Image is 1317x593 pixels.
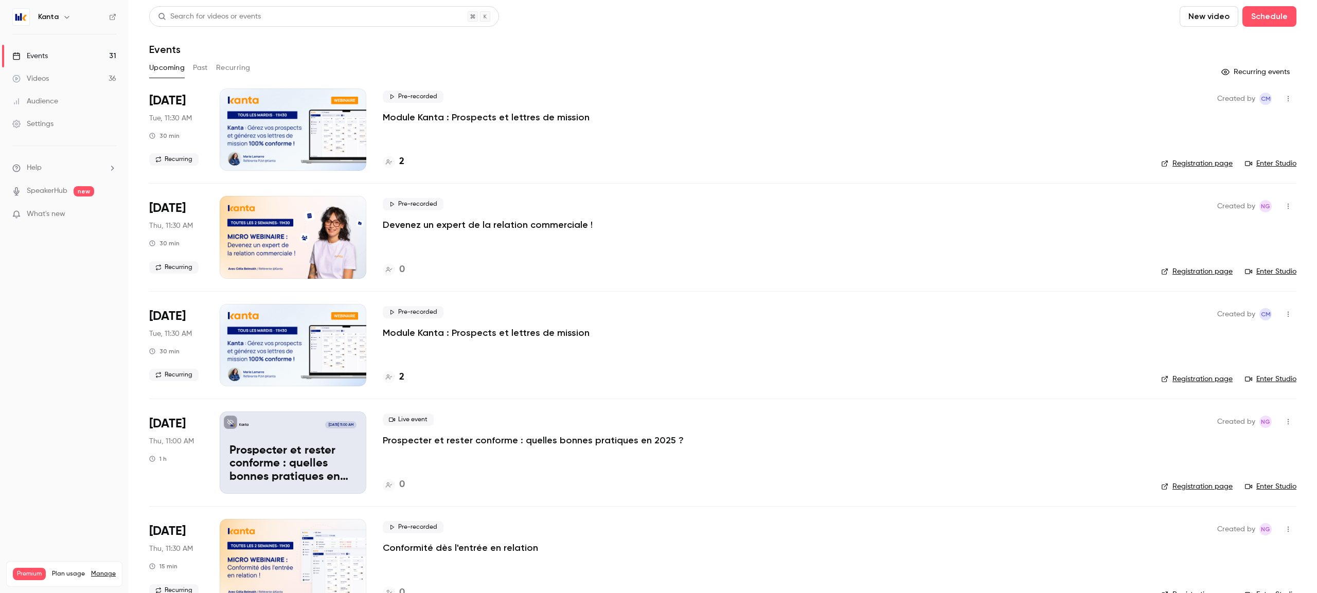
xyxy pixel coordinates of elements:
[149,261,199,274] span: Recurring
[149,153,199,166] span: Recurring
[1245,266,1296,277] a: Enter Studio
[12,74,49,84] div: Videos
[149,369,199,381] span: Recurring
[149,221,193,231] span: Thu, 11:30 AM
[1259,200,1272,212] span: Nicolas Guitard
[149,308,186,325] span: [DATE]
[383,155,404,169] a: 2
[1259,416,1272,428] span: Nicolas Guitard
[383,198,443,210] span: Pre-recorded
[1261,93,1271,105] span: CM
[149,436,194,446] span: Thu, 11:00 AM
[229,444,357,484] p: Prospecter et rester conforme : quelles bonnes pratiques en 2025 ?
[149,416,186,432] span: [DATE]
[13,9,29,25] img: Kanta
[1161,481,1233,492] a: Registration page
[149,200,186,217] span: [DATE]
[149,562,177,570] div: 15 min
[1245,481,1296,492] a: Enter Studio
[149,132,180,140] div: 30 min
[239,422,248,427] p: Kanta
[1217,416,1255,428] span: Created by
[1217,308,1255,320] span: Created by
[383,478,405,492] a: 0
[12,51,48,61] div: Events
[74,186,94,196] span: new
[399,370,404,384] h4: 2
[149,196,203,278] div: Oct 9 Thu, 11:30 AM (Europe/Paris)
[12,163,116,173] li: help-dropdown-opener
[149,455,167,463] div: 1 h
[383,370,404,384] a: 2
[216,60,251,76] button: Recurring
[149,113,192,123] span: Tue, 11:30 AM
[149,411,203,494] div: Oct 16 Thu, 11:00 AM (Europe/Paris)
[383,521,443,533] span: Pre-recorded
[104,210,116,219] iframe: Noticeable Trigger
[383,111,590,123] a: Module Kanta : Prospects et lettres de mission
[149,523,186,540] span: [DATE]
[325,421,356,428] span: [DATE] 11:00 AM
[383,542,538,554] a: Conformité dès l'entrée en relation
[27,209,65,220] span: What's new
[149,88,203,171] div: Oct 7 Tue, 11:30 AM (Europe/Paris)
[383,91,443,103] span: Pre-recorded
[27,186,67,196] a: SpeakerHub
[1245,158,1296,169] a: Enter Studio
[1161,158,1233,169] a: Registration page
[399,263,405,277] h4: 0
[52,570,85,578] span: Plan usage
[1217,93,1255,105] span: Created by
[1261,416,1270,428] span: NG
[1161,266,1233,277] a: Registration page
[193,60,208,76] button: Past
[399,478,405,492] h4: 0
[1161,374,1233,384] a: Registration page
[1259,523,1272,535] span: Nicolas Guitard
[1261,523,1270,535] span: NG
[1259,93,1272,105] span: Charlotte MARTEL
[12,119,54,129] div: Settings
[149,544,193,554] span: Thu, 11:30 AM
[383,434,684,446] a: Prospecter et rester conforme : quelles bonnes pratiques en 2025 ?
[1217,523,1255,535] span: Created by
[399,155,404,169] h4: 2
[1259,308,1272,320] span: Charlotte MARTEL
[1217,200,1255,212] span: Created by
[27,163,42,173] span: Help
[1217,64,1296,80] button: Recurring events
[383,327,590,339] a: Module Kanta : Prospects et lettres de mission
[383,414,434,426] span: Live event
[91,570,116,578] a: Manage
[149,329,192,339] span: Tue, 11:30 AM
[149,239,180,247] div: 30 min
[1261,308,1271,320] span: CM
[12,96,58,106] div: Audience
[38,12,59,22] h6: Kanta
[1245,374,1296,384] a: Enter Studio
[158,11,261,22] div: Search for videos or events
[149,43,181,56] h1: Events
[383,306,443,318] span: Pre-recorded
[383,219,593,231] a: Devenez un expert de la relation commerciale !
[149,347,180,355] div: 30 min
[149,60,185,76] button: Upcoming
[383,263,405,277] a: 0
[149,93,186,109] span: [DATE]
[220,411,366,494] a: Prospecter et rester conforme : quelles bonnes pratiques en 2025 ?Kanta[DATE] 11:00 AMProspecter ...
[1242,6,1296,27] button: Schedule
[149,304,203,386] div: Oct 14 Tue, 11:30 AM (Europe/Paris)
[1261,200,1270,212] span: NG
[13,568,46,580] span: Premium
[1180,6,1238,27] button: New video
